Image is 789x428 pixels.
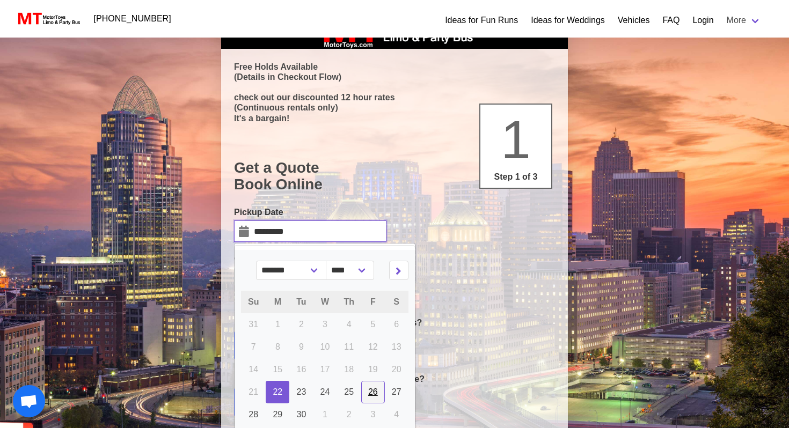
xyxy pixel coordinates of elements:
[234,159,555,193] h1: Get a Quote Book Online
[370,320,375,329] span: 5
[368,365,378,374] span: 19
[274,297,281,306] span: M
[234,206,386,219] label: Pickup Date
[337,381,361,403] a: 25
[501,109,531,169] span: 1
[347,320,352,329] span: 4
[344,342,354,351] span: 11
[273,410,282,419] span: 29
[313,381,337,403] a: 24
[720,10,768,31] a: More
[249,320,258,329] span: 31
[392,342,401,351] span: 13
[241,403,266,426] a: 28
[320,365,330,374] span: 17
[249,365,258,374] span: 14
[249,410,258,419] span: 28
[248,297,259,306] span: Su
[394,410,399,419] span: 4
[234,92,555,102] p: check out our discounted 12 hour rates
[692,14,713,27] a: Login
[297,365,306,374] span: 16
[87,8,178,29] a: [PHONE_NUMBER]
[370,410,375,419] span: 3
[485,171,547,183] p: Step 1 of 3
[344,365,354,374] span: 18
[320,387,330,396] span: 24
[370,297,376,306] span: F
[275,342,280,351] span: 8
[323,410,327,419] span: 1
[344,387,354,396] span: 25
[368,342,378,351] span: 12
[297,410,306,419] span: 30
[392,365,401,374] span: 20
[266,403,289,426] a: 29
[15,11,81,26] img: MotorToys Logo
[266,381,289,403] a: 22
[249,387,258,396] span: 21
[531,14,605,27] a: Ideas for Weddings
[234,62,555,72] p: Free Holds Available
[299,320,304,329] span: 2
[321,297,329,306] span: W
[344,297,354,306] span: Th
[445,14,518,27] a: Ideas for Fun Runs
[320,342,330,351] span: 10
[368,387,378,396] span: 26
[297,387,306,396] span: 23
[361,381,385,403] a: 26
[323,320,327,329] span: 3
[289,381,313,403] a: 23
[394,320,399,329] span: 6
[392,387,401,396] span: 27
[275,320,280,329] span: 1
[662,14,680,27] a: FAQ
[273,365,282,374] span: 15
[618,14,650,27] a: Vehicles
[13,385,45,417] div: Open chat
[393,297,399,306] span: S
[296,297,306,306] span: Tu
[273,387,282,396] span: 22
[385,381,408,403] a: 27
[234,113,555,123] p: It's a bargain!
[299,342,304,351] span: 9
[234,72,555,82] p: (Details in Checkout Flow)
[347,410,352,419] span: 2
[251,342,256,351] span: 7
[234,102,555,113] p: (Continuous rentals only)
[289,403,313,426] a: 30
